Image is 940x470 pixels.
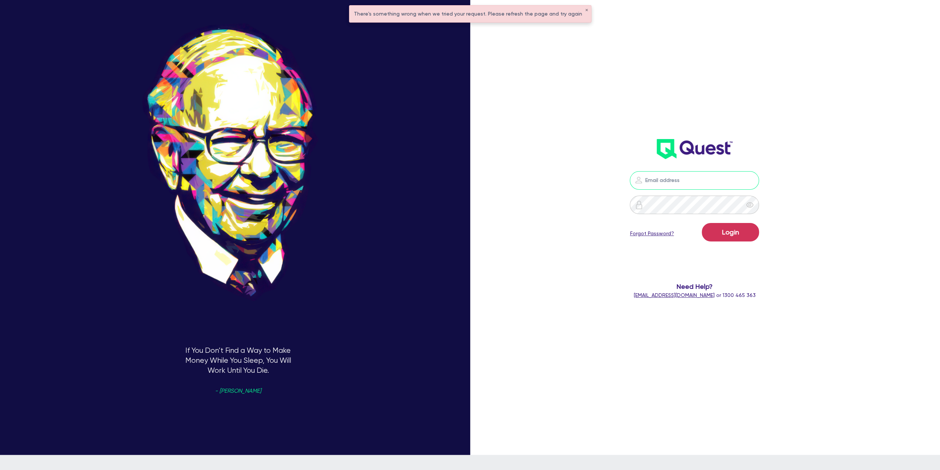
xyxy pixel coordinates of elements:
img: icon-password [634,176,643,185]
a: Forgot Password? [630,230,674,237]
img: icon-password [635,200,643,209]
div: There's something wrong when we tried your request. Please refresh the page and try again [349,6,591,22]
span: or 1300 465 363 [633,292,755,298]
button: Login [702,223,759,241]
input: Email address [630,171,759,190]
span: eye [746,201,753,209]
span: - [PERSON_NAME] [215,388,261,394]
img: wH2k97JdezQIQAAAABJRU5ErkJggg== [657,139,732,159]
p: If You Don’t Find a Way to Make Money While You Sleep, You Will Work Until You Die. [179,346,297,464]
a: [EMAIL_ADDRESS][DOMAIN_NAME] [633,292,714,298]
button: ✕ [585,9,588,12]
span: Need Help? [564,281,825,291]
